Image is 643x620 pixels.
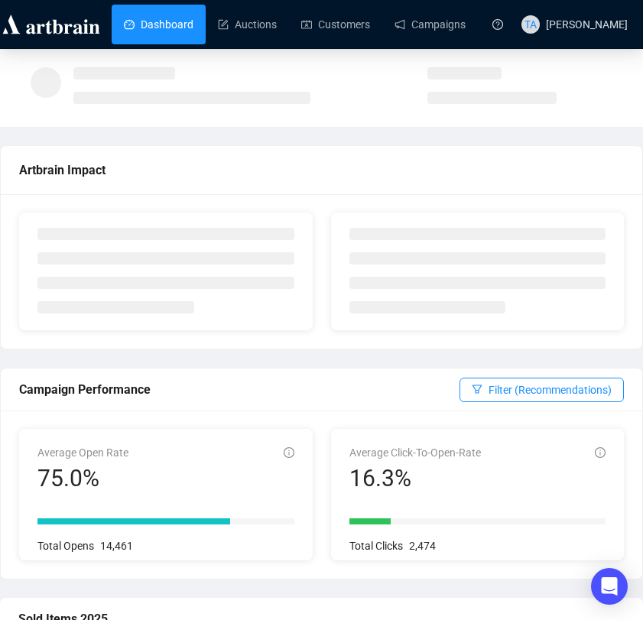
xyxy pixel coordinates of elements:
[395,5,466,44] a: Campaigns
[591,568,628,605] div: Open Intercom Messenger
[489,381,612,398] span: Filter (Recommendations)
[37,464,128,493] div: 75.0%
[492,19,503,30] span: question-circle
[349,464,481,493] div: 16.3%
[284,447,294,458] span: info-circle
[19,161,624,180] div: Artbrain Impact
[301,5,370,44] a: Customers
[218,5,277,44] a: Auctions
[472,384,482,394] span: filter
[19,380,460,399] div: Campaign Performance
[349,540,403,552] span: Total Clicks
[37,446,128,459] span: Average Open Rate
[546,18,628,31] span: [PERSON_NAME]
[349,446,481,459] span: Average Click-To-Open-Rate
[37,540,94,552] span: Total Opens
[524,16,537,33] span: TA
[100,540,133,552] span: 14,461
[460,378,624,402] button: Filter (Recommendations)
[409,540,436,552] span: 2,474
[595,447,606,458] span: info-circle
[124,5,193,44] a: Dashboard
